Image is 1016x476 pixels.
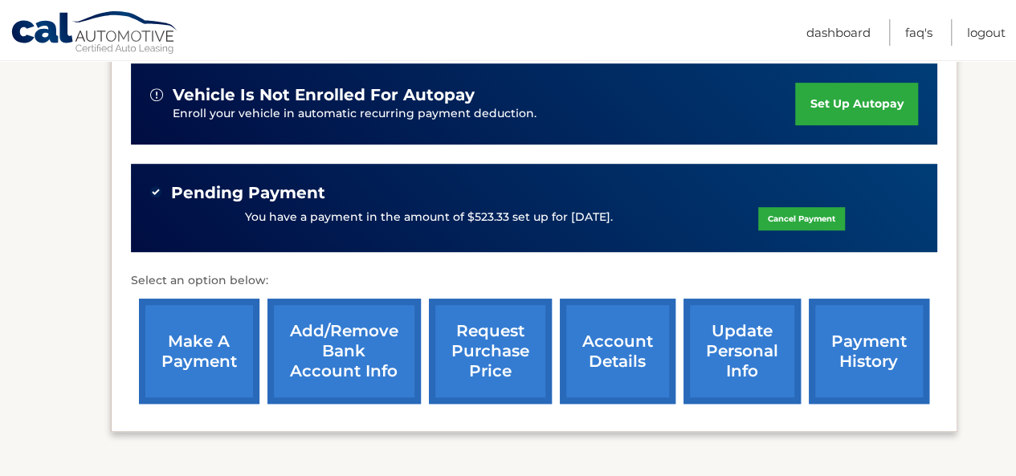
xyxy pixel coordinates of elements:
span: vehicle is not enrolled for autopay [173,85,475,105]
p: Enroll your vehicle in automatic recurring payment deduction. [173,105,796,123]
img: check-green.svg [150,186,161,197]
p: Select an option below: [131,271,937,291]
a: set up autopay [795,83,917,125]
a: Cancel Payment [758,207,845,230]
a: Cal Automotive [10,10,179,57]
img: alert-white.svg [150,88,163,101]
a: Logout [967,19,1006,46]
a: Add/Remove bank account info [267,299,421,404]
p: You have a payment in the amount of $523.33 set up for [DATE]. [245,209,613,226]
a: FAQ's [905,19,932,46]
a: update personal info [683,299,801,404]
span: Pending Payment [171,183,325,203]
a: request purchase price [429,299,552,404]
a: account details [560,299,675,404]
a: payment history [809,299,929,404]
a: Dashboard [806,19,871,46]
a: make a payment [139,299,259,404]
